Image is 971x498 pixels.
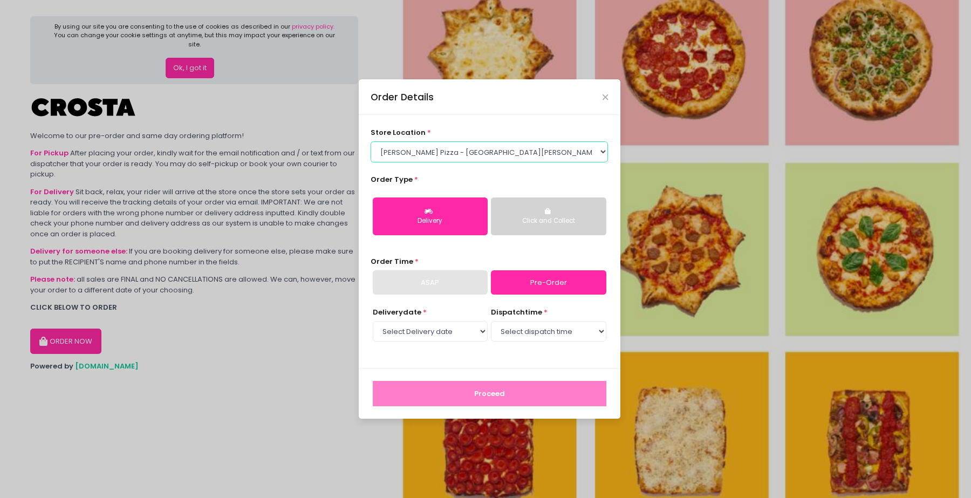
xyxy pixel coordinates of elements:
[371,256,413,267] span: Order Time
[371,174,413,185] span: Order Type
[373,307,421,317] span: Delivery date
[603,94,608,100] button: Close
[491,197,606,235] button: Click and Collect
[373,381,606,407] button: Proceed
[373,197,488,235] button: Delivery
[371,127,426,138] span: store location
[498,216,598,226] div: Click and Collect
[380,216,480,226] div: Delivery
[371,90,434,104] div: Order Details
[491,270,606,295] a: Pre-Order
[491,307,542,317] span: dispatch time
